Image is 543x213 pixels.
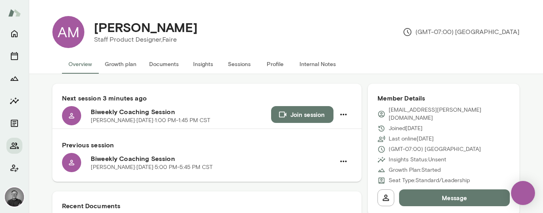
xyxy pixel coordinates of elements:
[62,93,352,103] h6: Next session 3 minutes ago
[389,135,434,143] p: Last online [DATE]
[5,187,24,207] img: Dane Howard
[91,107,271,117] h6: Biweekly Coaching Session
[271,106,333,123] button: Join session
[62,140,352,150] h6: Previous session
[185,54,221,74] button: Insights
[143,54,185,74] button: Documents
[8,5,21,20] img: Mento
[389,106,510,122] p: [EMAIL_ADDRESS][PERSON_NAME][DOMAIN_NAME]
[293,54,342,74] button: Internal Notes
[52,16,84,48] div: AM
[62,201,352,211] h6: Recent Documents
[6,160,22,176] button: Client app
[98,54,143,74] button: Growth plan
[221,54,257,74] button: Sessions
[389,125,423,133] p: Joined [DATE]
[257,54,293,74] button: Profile
[94,20,198,35] h4: [PERSON_NAME]
[91,154,335,163] h6: Biweekly Coaching Session
[94,35,198,44] p: Staff Product Designer, Faire
[389,156,446,164] p: Insights Status: Unsent
[389,177,470,185] p: Seat Type: Standard/Leadership
[399,189,510,206] button: Message
[91,117,210,125] p: [PERSON_NAME] · [DATE] · 1:00 PM-1:45 PM CST
[91,163,213,171] p: [PERSON_NAME] · [DATE] · 5:00 PM-5:45 PM CST
[389,166,441,174] p: Growth Plan: Started
[62,54,98,74] button: Overview
[6,93,22,109] button: Insights
[389,145,481,153] p: (GMT-07:00) [GEOGRAPHIC_DATA]
[6,70,22,86] button: Growth Plan
[6,26,22,42] button: Home
[6,115,22,131] button: Documents
[403,27,519,37] p: (GMT-07:00) [GEOGRAPHIC_DATA]
[377,93,510,103] h6: Member Details
[6,138,22,154] button: Members
[6,48,22,64] button: Sessions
